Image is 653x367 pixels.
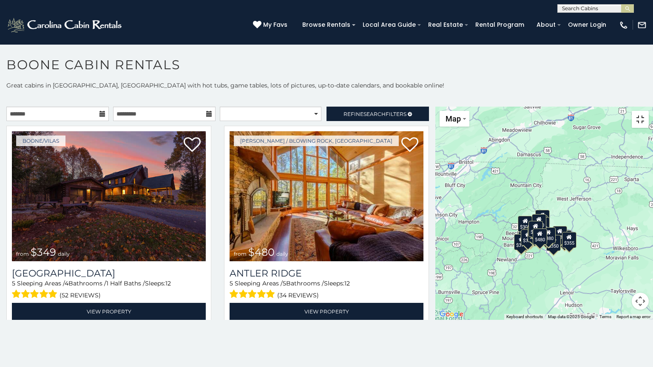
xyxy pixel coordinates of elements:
[437,309,466,320] img: Google
[437,309,466,320] a: Open this area in Google Maps (opens a new window)
[541,227,556,243] div: $380
[401,136,418,154] a: Add to favorites
[446,114,461,123] span: Map
[528,221,543,237] div: $210
[533,229,547,245] div: $480
[471,18,528,31] a: Rental Program
[344,111,406,117] span: Refine Filters
[234,136,399,146] a: [PERSON_NAME] / Blowing Rock, [GEOGRAPHIC_DATA]
[562,232,576,248] div: $355
[276,251,288,257] span: daily
[283,279,286,287] span: 5
[524,228,538,244] div: $395
[12,131,206,261] img: Diamond Creek Lodge
[532,214,546,230] div: $320
[263,20,287,29] span: My Favs
[31,246,56,258] span: $349
[184,136,201,154] a: Add to favorites
[599,314,611,319] a: Terms (opens in new tab)
[424,18,467,31] a: Real Estate
[506,314,543,320] button: Keyboard shortcuts
[440,111,469,127] button: Change map style
[16,136,65,146] a: Boone/Vilas
[358,18,420,31] a: Local Area Guide
[632,293,649,310] button: Map camera controls
[58,251,70,257] span: daily
[514,234,528,250] div: $375
[564,18,610,31] a: Owner Login
[344,279,350,287] span: 12
[532,18,560,31] a: About
[616,314,650,319] a: Report a map error
[12,303,206,320] a: View Property
[12,279,15,287] span: 5
[6,17,124,34] img: White-1-2.png
[528,226,542,242] div: $225
[12,268,206,279] a: [GEOGRAPHIC_DATA]
[253,20,290,30] a: My Favs
[619,20,628,30] img: phone-regular-white.png
[535,210,550,226] div: $525
[518,216,532,232] div: $305
[298,18,355,31] a: Browse Rentals
[230,303,423,320] a: View Property
[521,229,535,246] div: $325
[326,107,429,121] a: RefineSearchFilters
[12,279,206,301] div: Sleeping Areas / Bathrooms / Sleeps:
[230,279,233,287] span: 5
[234,251,247,257] span: from
[230,279,423,301] div: Sleeping Areas / Bathrooms / Sleeps:
[12,131,206,261] a: Diamond Creek Lodge from $349 daily
[16,251,29,257] span: from
[230,131,423,261] a: Antler Ridge from $480 daily
[248,246,275,258] span: $480
[230,131,423,261] img: Antler Ridge
[548,314,594,319] span: Map data ©2025 Google
[363,111,386,117] span: Search
[106,279,145,287] span: 1 Half Baths /
[165,279,171,287] span: 12
[60,290,101,301] span: (52 reviews)
[12,268,206,279] h3: Diamond Creek Lodge
[230,268,423,279] a: Antler Ridge
[632,111,649,128] button: Toggle fullscreen view
[65,279,68,287] span: 4
[637,20,647,30] img: mail-regular-white.png
[553,226,567,242] div: $930
[277,290,319,301] span: (34 reviews)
